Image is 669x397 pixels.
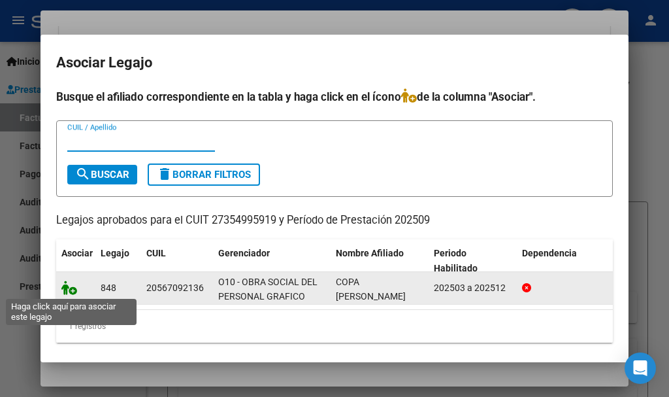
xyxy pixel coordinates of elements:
[75,169,129,181] span: Buscar
[213,239,331,283] datatable-header-cell: Gerenciador
[429,239,517,283] datatable-header-cell: Periodo Habilitado
[148,164,260,186] button: Borrar Filtros
[434,281,512,296] div: 202503 a 202512
[157,169,251,181] span: Borrar Filtros
[336,248,404,258] span: Nombre Afiliado
[625,353,656,384] div: Open Intercom Messenger
[522,248,577,258] span: Dependencia
[56,239,95,283] datatable-header-cell: Asociar
[67,165,137,184] button: Buscar
[56,88,613,105] h4: Busque el afiliado correspondiente en la tabla y haga click en el ícono de la columna "Asociar".
[101,248,129,258] span: Legajo
[434,248,478,273] span: Periodo Habilitado
[141,239,213,283] datatable-header-cell: CUIL
[146,248,166,258] span: CUIL
[157,166,172,182] mat-icon: delete
[336,277,406,302] span: COPA MATEO NICOLAS
[331,239,429,283] datatable-header-cell: Nombre Afiliado
[95,239,141,283] datatable-header-cell: Legajo
[146,281,204,296] div: 20567092136
[75,166,91,182] mat-icon: search
[56,310,613,343] div: 1 registros
[56,213,613,229] p: Legajos aprobados para el CUIT 27354995919 y Período de Prestación 202509
[61,248,93,258] span: Asociar
[56,50,613,75] h2: Asociar Legajo
[218,277,318,302] span: O10 - OBRA SOCIAL DEL PERSONAL GRAFICO
[517,239,615,283] datatable-header-cell: Dependencia
[101,283,116,293] span: 848
[218,248,270,258] span: Gerenciador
